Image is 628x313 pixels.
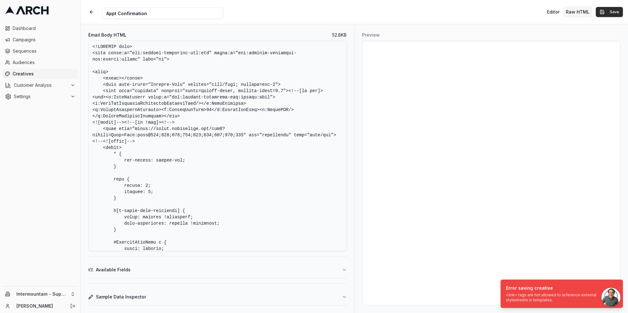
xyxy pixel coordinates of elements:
[96,294,146,300] span: Sample Data Inspector
[13,59,75,66] span: Audiences
[102,8,223,19] input: Internal Creative Name
[596,7,623,17] button: Save
[3,80,78,90] button: Customer Analysis
[13,71,75,77] span: Creatives
[88,289,347,305] button: Sample Data Inspector
[88,33,126,37] label: Email Body HTML
[14,82,68,88] span: Customer Analysis
[16,303,63,309] a: [PERSON_NAME]
[3,289,78,299] button: Intermountain - Superior Water & Air
[88,41,347,251] textarea: <!LOREMIP dolo> <sita conse:a="eli:seddoei-temporinc-utl:etd" magna:a="eni:adminim-veniamqui-nos:...
[563,6,592,18] button: Toggle custom HTML
[506,292,615,303] div: <link> tags are not allowed to reference external stylesheets in templates.
[88,262,347,278] button: Available Fields
[363,41,620,305] iframe: Preview for Appt Confirmation
[3,69,78,79] a: Creatives
[16,291,68,297] span: Intermountain - Superior Water & Air
[3,92,78,102] button: Settings
[602,288,620,307] a: Open chat
[13,48,75,54] span: Sequences
[3,57,78,68] a: Audiences
[544,6,562,18] button: Toggle editor
[13,37,75,43] span: Campaigns
[3,35,78,45] a: Campaigns
[3,46,78,56] a: Sequences
[68,302,77,310] button: Log out
[362,32,621,38] h3: Preview
[506,285,615,291] div: Error saving creative
[3,23,78,33] a: Dashboard
[14,93,68,100] span: Settings
[332,32,347,38] span: 52.8 KB
[13,25,75,32] span: Dashboard
[96,267,131,273] span: Available Fields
